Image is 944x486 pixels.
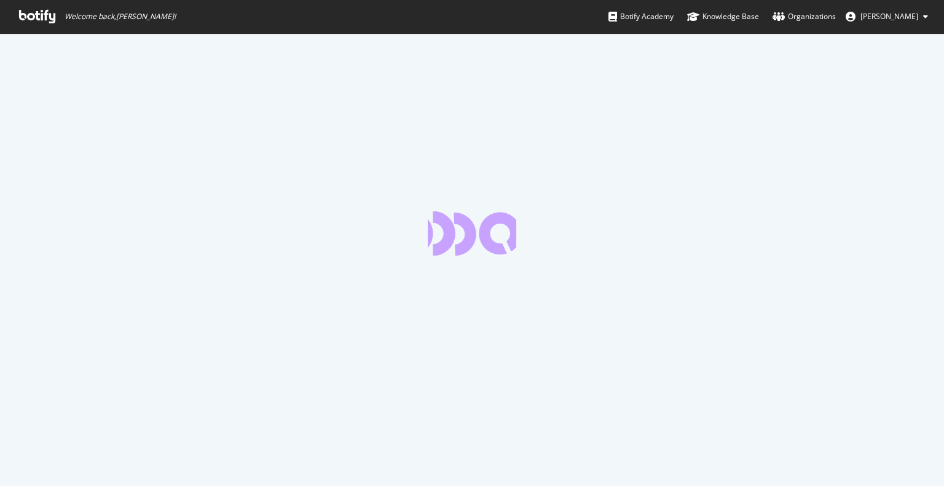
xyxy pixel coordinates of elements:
[65,12,176,22] span: Welcome back, [PERSON_NAME] !
[860,11,918,22] span: Rini Chandra
[773,10,836,23] div: Organizations
[836,7,938,26] button: [PERSON_NAME]
[608,10,674,23] div: Botify Academy
[687,10,759,23] div: Knowledge Base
